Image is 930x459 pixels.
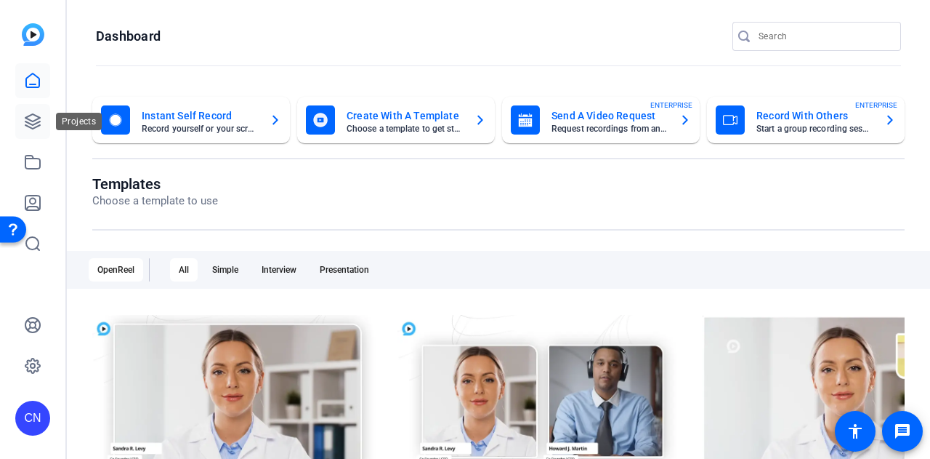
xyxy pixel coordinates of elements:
[756,124,873,133] mat-card-subtitle: Start a group recording session
[846,423,864,440] mat-icon: accessibility
[759,28,889,45] input: Search
[89,258,143,282] div: OpenReel
[56,113,102,130] div: Projects
[855,100,897,111] span: ENTERPRISE
[894,423,911,440] mat-icon: message
[203,258,247,282] div: Simple
[92,175,218,193] h1: Templates
[347,107,463,124] mat-card-title: Create With A Template
[756,107,873,124] mat-card-title: Record With Others
[253,258,305,282] div: Interview
[551,124,668,133] mat-card-subtitle: Request recordings from anyone, anywhere
[96,28,161,45] h1: Dashboard
[297,97,495,143] button: Create With A TemplateChoose a template to get started
[551,107,668,124] mat-card-title: Send A Video Request
[22,23,44,46] img: blue-gradient.svg
[92,97,290,143] button: Instant Self RecordRecord yourself or your screen
[170,258,198,282] div: All
[347,124,463,133] mat-card-subtitle: Choose a template to get started
[92,193,218,209] p: Choose a template to use
[142,107,258,124] mat-card-title: Instant Self Record
[142,124,258,133] mat-card-subtitle: Record yourself or your screen
[15,401,50,436] div: CN
[311,258,378,282] div: Presentation
[650,100,692,111] span: ENTERPRISE
[707,97,905,143] button: Record With OthersStart a group recording sessionENTERPRISE
[502,97,700,143] button: Send A Video RequestRequest recordings from anyone, anywhereENTERPRISE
